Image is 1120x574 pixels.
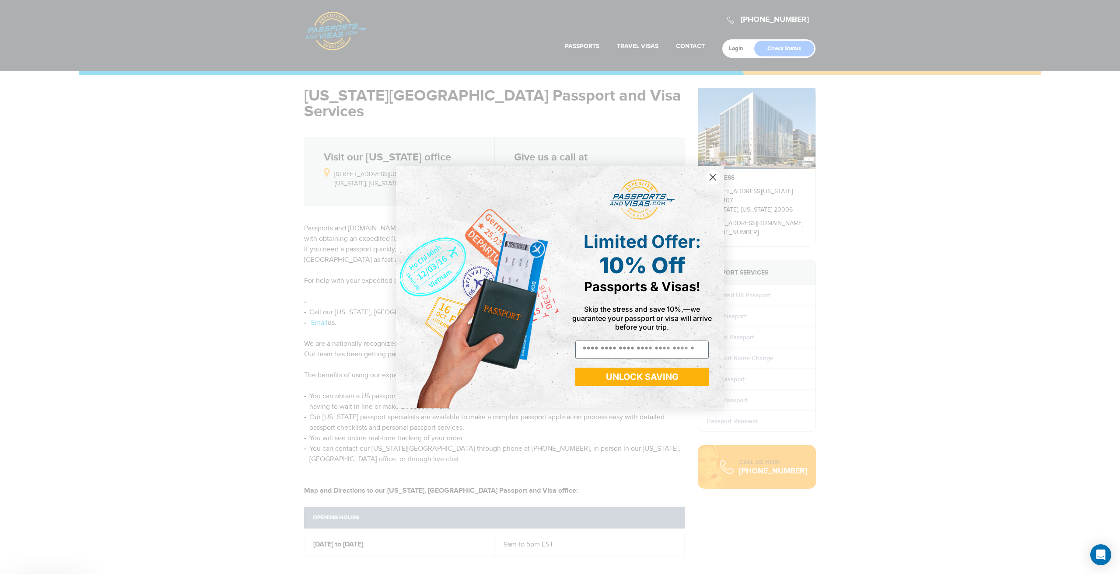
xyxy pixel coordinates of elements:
[609,179,675,220] img: passports and visas
[572,305,712,331] span: Skip the stress and save 10%,—we guarantee your passport or visa will arrive before your trip.
[584,279,700,294] span: Passports & Visas!
[705,170,721,185] button: Close dialog
[396,166,560,408] img: de9cda0d-0715-46ca-9a25-073762a91ba7.png
[599,252,685,278] span: 10% Off
[575,368,709,386] button: UNLOCK SAVING
[584,231,701,252] span: Limited Offer:
[1090,544,1111,565] div: Open Intercom Messenger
